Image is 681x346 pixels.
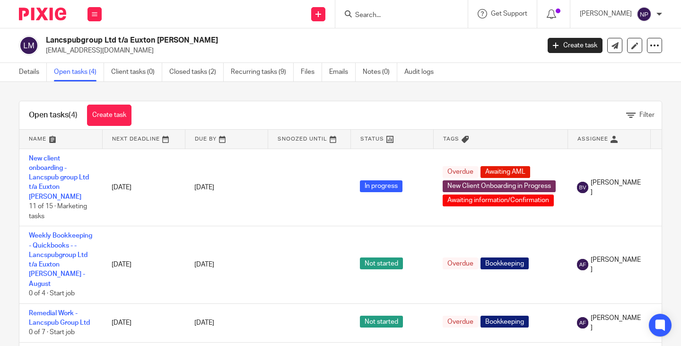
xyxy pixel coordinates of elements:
h2: Lancspubgroup Ltd t/a Euxton [PERSON_NAME] [46,35,436,45]
img: svg%3E [637,7,652,22]
img: svg%3E [577,259,588,270]
a: Weekly Bookkeeping - Quickbooks - - Lancspubgroup Ltd t/a Euxton [PERSON_NAME] - August [29,232,92,287]
span: Get Support [491,10,527,17]
span: 0 of 7 · Start job [29,329,75,336]
span: Bookkeeping [480,257,529,269]
img: svg%3E [577,317,588,328]
span: [DATE] [194,261,214,268]
a: Remedial Work - Lancspub Group Ltd [29,310,90,326]
a: Notes (0) [363,63,397,81]
span: [PERSON_NAME] [591,178,641,197]
span: Not started [360,316,403,328]
a: Recurring tasks (9) [231,63,294,81]
span: Awaiting AML [480,166,530,178]
p: [PERSON_NAME] [580,9,632,18]
a: New client onboarding - Lancspub group Ltd t/a Euxton [PERSON_NAME] [29,155,89,200]
span: New Client Onboarding in Progress [443,180,556,192]
td: [DATE] [102,226,185,303]
span: Bookkeeping [480,316,529,328]
span: [PERSON_NAME] [591,255,641,275]
span: (4) [69,111,78,119]
input: Search [354,11,439,20]
span: Snoozed Until [278,136,327,142]
span: Filter [639,112,655,118]
span: [DATE] [194,319,214,326]
span: 11 of 15 · Marketing tasks [29,203,87,220]
a: Audit logs [404,63,441,81]
p: [EMAIL_ADDRESS][DOMAIN_NAME] [46,46,533,55]
h1: Open tasks [29,110,78,120]
td: [DATE] [102,303,185,342]
a: Details [19,63,47,81]
a: Create task [87,105,131,126]
a: Create task [548,38,602,53]
a: Closed tasks (2) [169,63,224,81]
span: In progress [360,180,402,192]
span: Not started [360,257,403,269]
img: svg%3E [19,35,39,55]
a: Open tasks (4) [54,63,104,81]
span: Awaiting information/Confirmation [443,195,554,206]
span: Overdue [443,316,478,328]
span: 0 of 4 · Start job [29,290,75,297]
span: Tags [443,136,459,142]
span: Status [360,136,384,142]
a: Client tasks (0) [111,63,162,81]
a: Files [301,63,322,81]
img: svg%3E [577,182,588,193]
a: Emails [329,63,356,81]
span: [PERSON_NAME] [591,313,641,333]
span: [DATE] [194,184,214,191]
img: Pixie [19,8,66,20]
td: [DATE] [102,149,185,226]
span: Overdue [443,257,478,269]
span: Overdue [443,166,478,178]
